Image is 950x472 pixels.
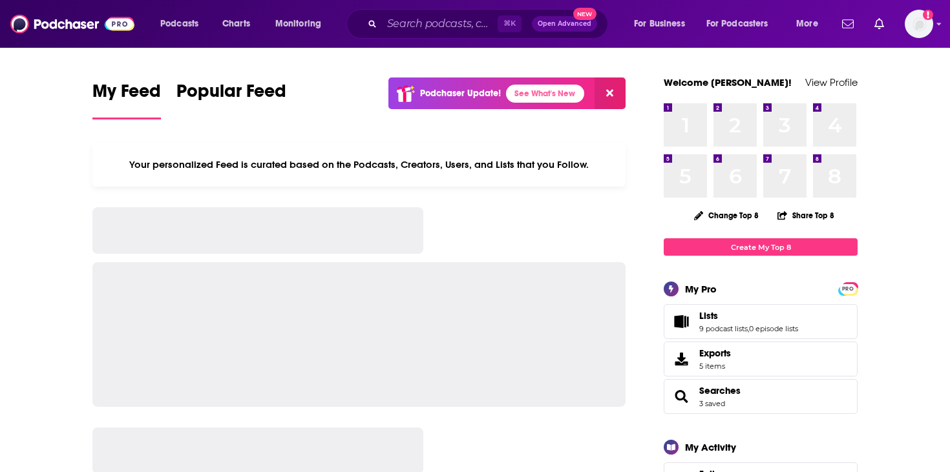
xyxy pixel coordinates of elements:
[699,347,731,359] span: Exports
[905,10,933,38] span: Logged in as derettb
[787,14,834,34] button: open menu
[699,324,748,333] a: 9 podcast lists
[634,15,685,33] span: For Business
[668,313,694,331] a: Lists
[749,324,798,333] a: 0 episode lists
[777,203,835,228] button: Share Top 8
[625,14,701,34] button: open menu
[214,14,258,34] a: Charts
[699,385,741,396] a: Searches
[92,80,161,110] span: My Feed
[160,15,198,33] span: Podcasts
[685,441,736,453] div: My Activity
[420,88,501,99] p: Podchaser Update!
[837,13,859,35] a: Show notifications dropdown
[699,310,718,322] span: Lists
[905,10,933,38] img: User Profile
[698,14,787,34] button: open menu
[685,283,717,295] div: My Pro
[668,387,694,405] a: Searches
[664,304,858,339] span: Lists
[92,80,161,119] a: My Feed
[905,10,933,38] button: Show profile menu
[275,15,321,33] span: Monitoring
[748,324,749,333] span: ,
[222,15,250,33] span: Charts
[664,379,858,414] span: Searches
[532,16,597,32] button: Open AdvancedNew
[382,14,498,34] input: Search podcasts, credits, & more...
[664,76,792,88] a: Welcome [PERSON_NAME]!
[176,80,286,119] a: Popular Feed
[359,9,620,39] div: Search podcasts, credits, & more...
[92,143,626,187] div: Your personalized Feed is curated based on the Podcasts, Creators, Users, and Lists that you Follow.
[699,310,798,322] a: Lists
[699,399,725,408] a: 3 saved
[805,76,858,88] a: View Profile
[686,207,766,223] button: Change Top 8
[668,350,694,368] span: Exports
[869,13,889,35] a: Show notifications dropdown
[664,342,858,376] a: Exports
[176,80,286,110] span: Popular Feed
[840,283,856,293] a: PRO
[573,8,596,20] span: New
[266,14,338,34] button: open menu
[664,238,858,256] a: Create My Top 8
[923,10,933,20] svg: Add a profile image
[796,15,818,33] span: More
[506,85,584,103] a: See What's New
[10,12,134,36] img: Podchaser - Follow, Share and Rate Podcasts
[538,21,591,27] span: Open Advanced
[706,15,768,33] span: For Podcasters
[498,15,522,32] span: ⌘ K
[840,284,856,294] span: PRO
[151,14,215,34] button: open menu
[699,362,731,371] span: 5 items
